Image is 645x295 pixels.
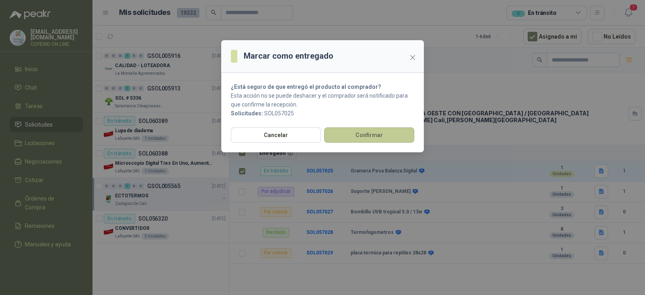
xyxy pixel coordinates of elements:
button: Close [406,51,419,64]
span: close [409,54,416,61]
b: Solicitudes: [231,110,263,117]
p: SOL057025 [231,109,414,118]
button: Cancelar [231,127,321,143]
h3: Marcar como entregado [244,50,333,62]
strong: ¿Está seguro de que entregó el producto al comprador? [231,84,381,90]
button: Confirmar [324,127,414,143]
p: Esta acción no se puede deshacer y el comprador será notificado para que confirme la recepción. [231,91,414,109]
